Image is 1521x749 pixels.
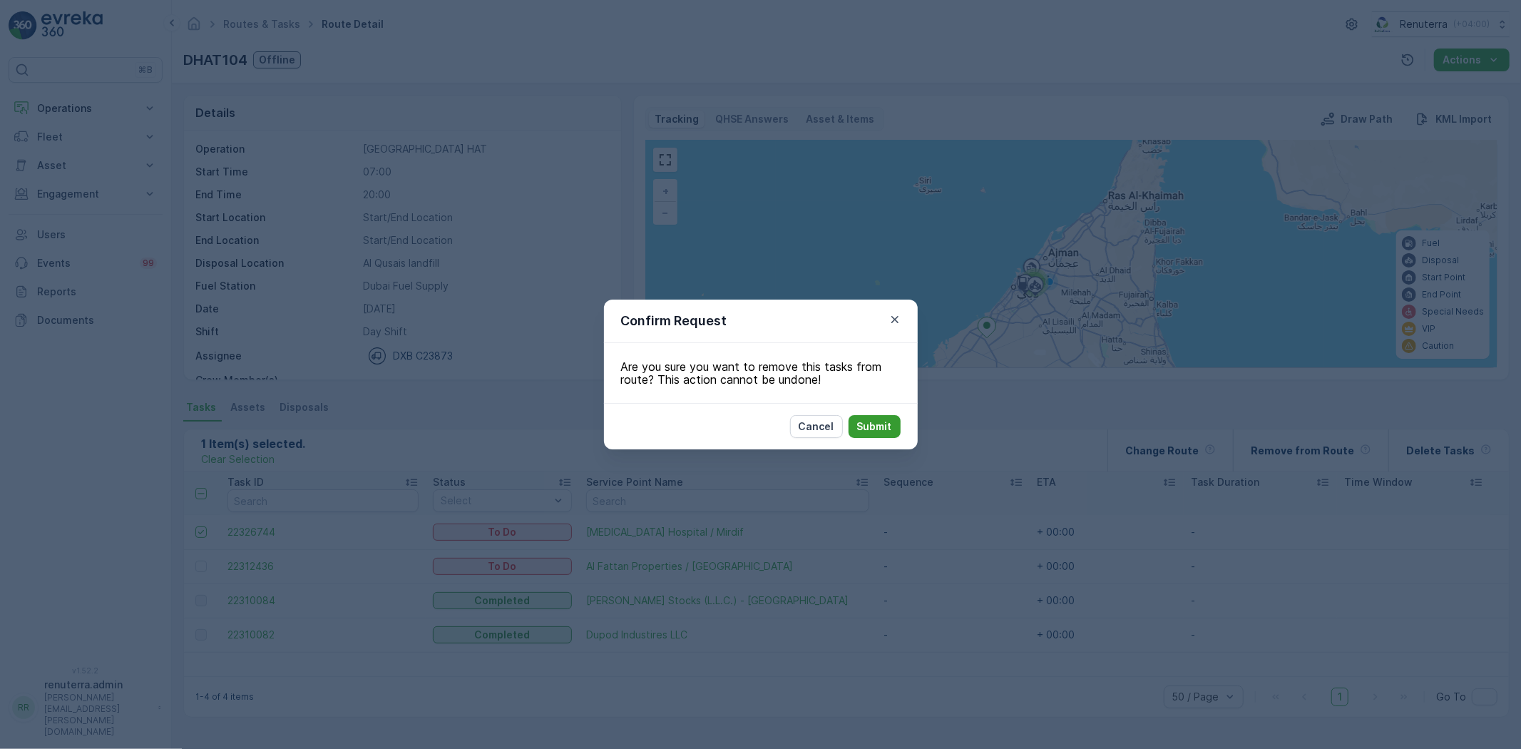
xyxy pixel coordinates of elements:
[790,415,843,438] button: Cancel
[604,343,918,403] div: Are you sure you want to remove this tasks from route? This action cannot be undone!
[857,419,892,434] p: Submit
[849,415,901,438] button: Submit
[799,419,834,434] p: Cancel
[621,311,727,331] p: Confirm Request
